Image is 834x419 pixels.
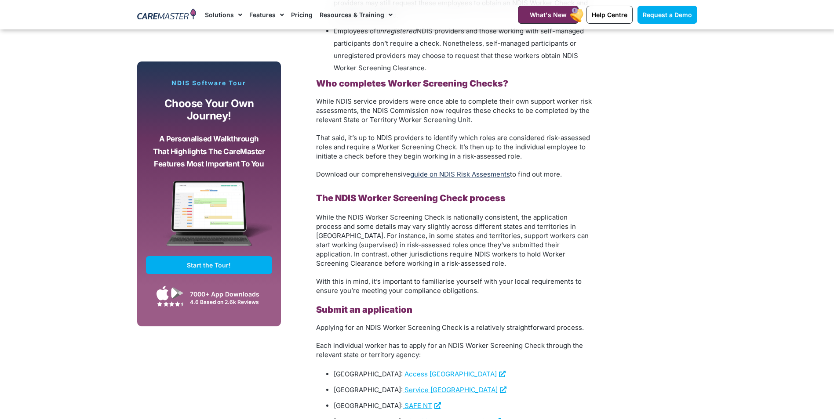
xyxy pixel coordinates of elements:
[316,304,412,315] b: Submit an application
[316,134,590,160] span: That said, it’s up to NDIS providers to identify which roles are considered risk-assessed roles a...
[403,401,441,410] a: SAFE NT
[146,256,273,274] a: Start the Tour!
[334,401,403,410] span: [GEOGRAPHIC_DATA]:
[410,170,510,178] a: guide on NDIS Risk Assesments
[404,386,498,394] span: Service [GEOGRAPHIC_DATA]
[518,6,579,24] a: What's New
[316,78,508,89] b: Who completes Worker Screening Checks?
[146,181,273,256] img: CareMaster Software Mockup on Screen
[316,277,582,295] span: With this in mind, it’s important to familiarise yourself with your local requirements to ensure ...
[153,133,266,170] p: A personalised walkthrough that highlights the CareMaster features most important to you
[157,301,183,307] img: Google Play Store App Review Stars
[190,289,268,299] div: 7000+ App Downloads
[530,11,567,18] span: What's New
[376,27,417,35] span: unregistered
[146,79,273,87] p: NDIS Software Tour
[403,370,506,378] a: Access [GEOGRAPHIC_DATA]
[334,27,376,35] span: Employees of
[404,370,497,378] span: Access [GEOGRAPHIC_DATA]
[153,98,266,123] p: Choose your own journey!
[404,401,432,410] span: SAFE NT
[403,386,506,394] a: Service [GEOGRAPHIC_DATA]
[334,370,403,378] span: [GEOGRAPHIC_DATA]:
[316,193,506,203] b: The NDIS Worker Screening Check process
[643,11,692,18] span: Request a Demo
[316,213,589,267] span: While the NDIS Worker Screening Check is nationally consistent, the application process and some ...
[334,386,403,394] span: [GEOGRAPHIC_DATA]:
[316,341,583,359] span: Each individual worker has to apply for an NDIS Worker Screening Check through the relevant state...
[316,97,592,124] span: While NDIS service providers were once able to complete their own support worker risk assessments...
[187,261,231,269] span: Start the Tour!
[316,170,593,179] p: Download our comprehensive to find out more.
[171,286,183,300] img: Google Play App Icon
[157,285,169,300] img: Apple App Store Icon
[137,8,197,22] img: CareMaster Logo
[316,323,584,332] span: Applying for an NDIS Worker Screening Check is a relatively straightforward process.
[637,6,697,24] a: Request a Demo
[592,11,627,18] span: Help Centre
[190,299,268,305] div: 4.6 Based on 2.6k Reviews
[586,6,633,24] a: Help Centre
